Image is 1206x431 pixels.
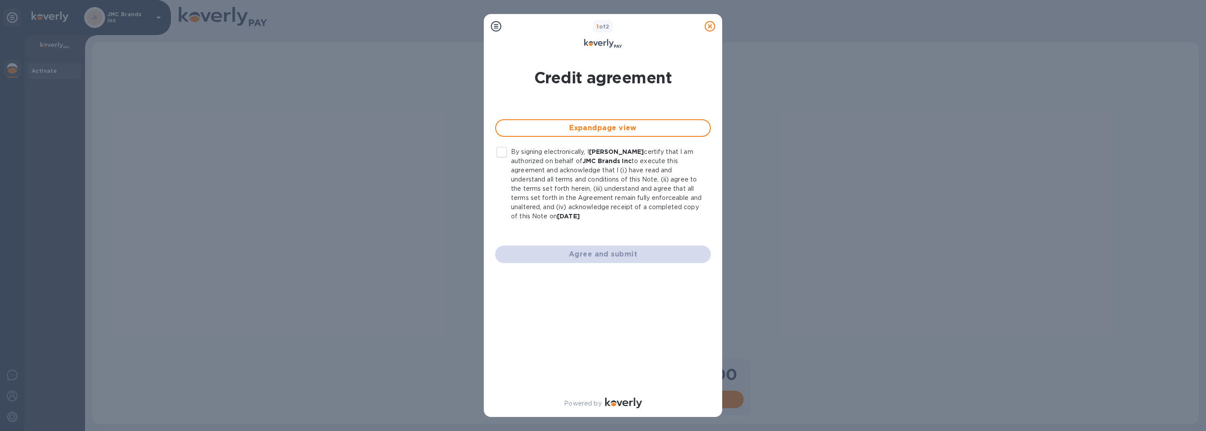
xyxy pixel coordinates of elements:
[534,68,672,87] h1: Credit agreement
[582,157,631,164] b: JMC Brands Inc
[605,398,642,408] img: Logo
[596,23,610,30] b: of 2
[503,123,703,133] span: Expand page view
[596,23,599,30] span: 1
[511,147,704,221] p: By signing electronically, I certify that I am authorized on behalf of to execute this agreement ...
[495,119,711,137] button: Expandpage view
[564,399,601,408] p: Powered by
[557,213,580,220] b: [DATE]
[589,148,644,155] b: [PERSON_NAME]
